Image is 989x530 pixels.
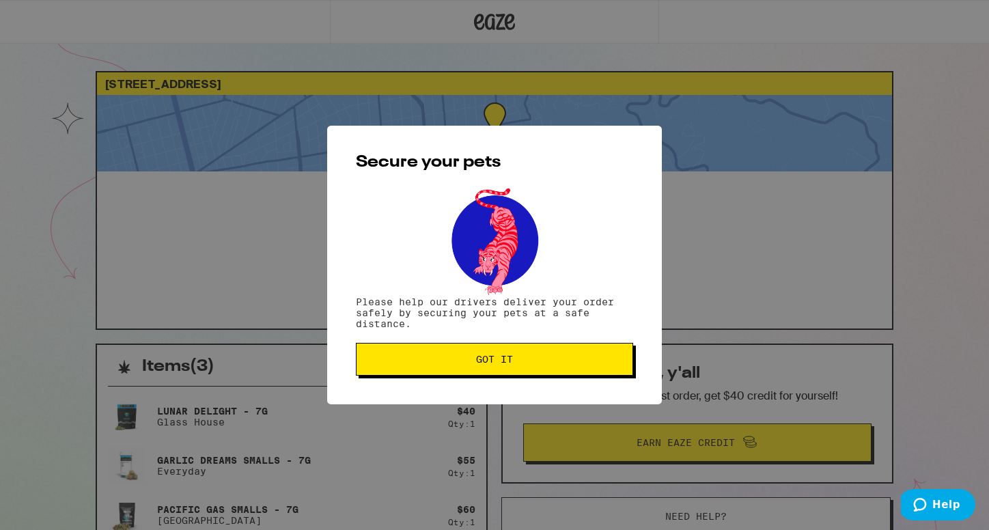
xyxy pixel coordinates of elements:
button: Got it [356,343,633,376]
p: Please help our drivers deliver your order safely by securing your pets at a safe distance. [356,296,633,329]
img: pets [438,184,551,296]
iframe: Opens a widget where you can find more information [901,489,975,523]
h2: Secure your pets [356,154,633,171]
span: Got it [476,354,513,364]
